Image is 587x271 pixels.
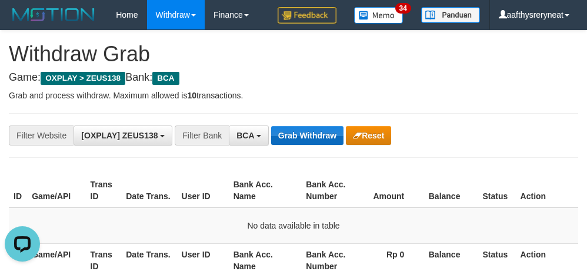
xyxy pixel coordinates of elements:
[187,91,196,100] strong: 10
[9,207,578,244] td: No data available in table
[354,7,403,24] img: Button%20Memo.svg
[5,5,40,40] button: Open LiveChat chat widget
[74,125,172,146] button: [OXPLAY] ZEUS138
[81,131,158,140] span: [OXPLAY] ZEUS138
[355,174,422,207] th: Amount
[177,174,229,207] th: User ID
[41,72,125,85] span: OXPLAY > ZEUS138
[229,125,269,146] button: BCA
[236,131,254,140] span: BCA
[346,126,391,145] button: Reset
[27,174,85,207] th: Game/API
[271,126,343,145] button: Grab Withdraw
[516,174,578,207] th: Action
[395,3,411,14] span: 34
[9,90,578,101] p: Grab and process withdraw. Maximum allowed is transactions.
[301,174,355,207] th: Bank Acc. Number
[175,125,229,146] div: Filter Bank
[9,72,578,84] h4: Game: Bank:
[9,125,74,146] div: Filter Website
[9,174,27,207] th: ID
[9,42,578,66] h1: Withdraw Grab
[121,174,176,207] th: Date Trans.
[152,72,179,85] span: BCA
[86,174,122,207] th: Trans ID
[422,174,478,207] th: Balance
[9,6,98,24] img: MOTION_logo.png
[421,7,480,23] img: panduan.png
[478,174,515,207] th: Status
[229,174,302,207] th: Bank Acc. Name
[278,7,336,24] img: Feedback.jpg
